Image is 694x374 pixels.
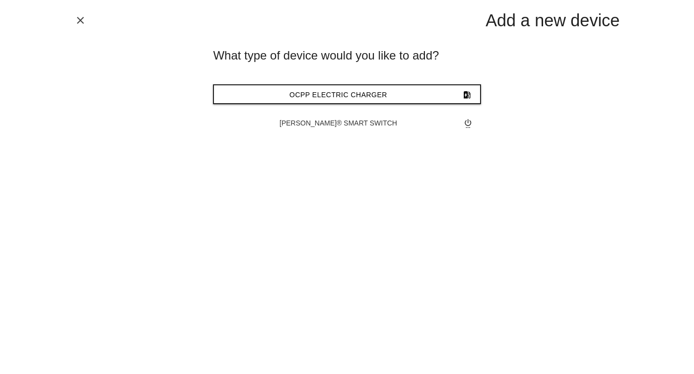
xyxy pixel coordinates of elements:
[213,84,481,104] button: OCPP electric chargerev_station
[74,14,86,26] font: close
[486,11,620,30] font: Add a new device
[289,91,387,99] font: OCPP electric charger
[462,90,472,100] font: ev_station
[463,118,473,128] font: settings_power
[213,49,439,62] font: What type of device would you like to add?
[213,114,481,132] button: [PERSON_NAME]® Smart Switchsettings_power
[279,119,397,127] font: [PERSON_NAME]® Smart Switch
